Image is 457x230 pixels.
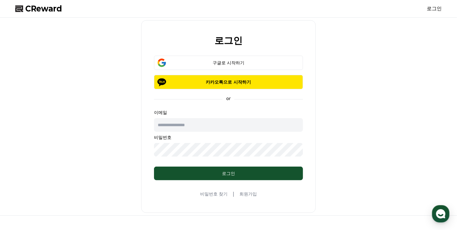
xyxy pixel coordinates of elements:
[20,188,23,193] span: 홈
[427,5,442,12] a: 로그인
[233,190,234,198] span: |
[15,4,62,14] a: CReward
[154,134,303,140] p: 비밀번호
[200,191,228,197] a: 비밀번호 찾기
[154,109,303,116] p: 이메일
[214,35,243,46] h2: 로그인
[223,95,234,102] p: or
[163,79,294,85] p: 카카오톡으로 시작하기
[96,188,104,193] span: 설정
[80,178,120,194] a: 설정
[25,4,62,14] span: CReward
[2,178,41,194] a: 홈
[154,167,303,180] button: 로그인
[166,170,291,177] div: 로그인
[163,60,294,66] div: 구글로 시작하기
[154,56,303,70] button: 구글로 시작하기
[154,75,303,89] button: 카카오톡으로 시작하기
[239,191,257,197] a: 회원가입
[57,188,65,193] span: 대화
[41,178,80,194] a: 대화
